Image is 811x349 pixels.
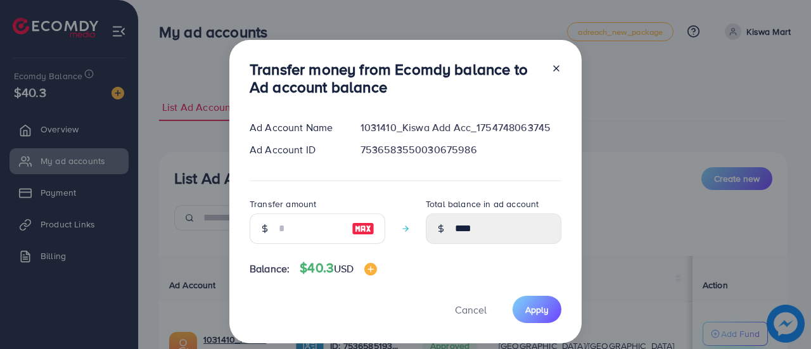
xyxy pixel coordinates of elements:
[250,60,541,97] h3: Transfer money from Ecomdy balance to Ad account balance
[334,262,354,276] span: USD
[300,260,376,276] h4: $40.3
[455,303,487,317] span: Cancel
[364,263,377,276] img: image
[250,198,316,210] label: Transfer amount
[250,262,290,276] span: Balance:
[350,120,572,135] div: 1031410_Kiswa Add Acc_1754748063745
[239,143,350,157] div: Ad Account ID
[350,143,572,157] div: 7536583550030675986
[439,296,502,323] button: Cancel
[426,198,539,210] label: Total balance in ad account
[239,120,350,135] div: Ad Account Name
[525,303,549,316] span: Apply
[513,296,561,323] button: Apply
[352,221,374,236] img: image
